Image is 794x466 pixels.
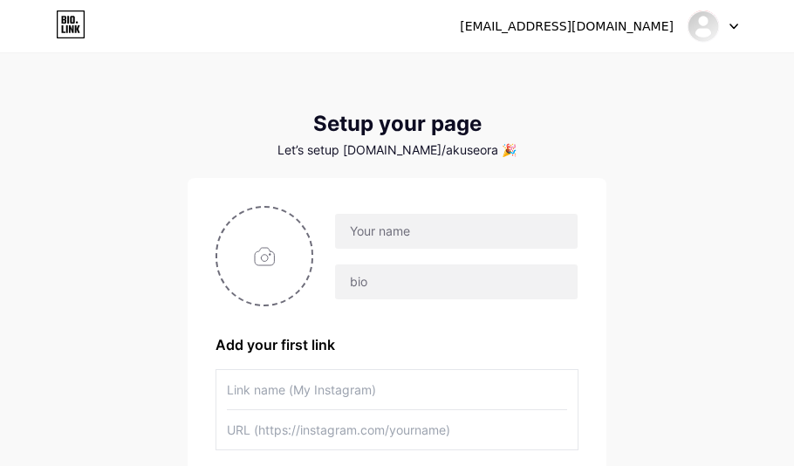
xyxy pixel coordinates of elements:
[188,112,606,136] div: Setup your page
[216,334,578,355] div: Add your first link
[687,10,720,43] img: akuseorang pecundang
[335,214,578,249] input: Your name
[460,17,674,36] div: [EMAIL_ADDRESS][DOMAIN_NAME]
[227,410,567,449] input: URL (https://instagram.com/yourname)
[335,264,578,299] input: bio
[227,370,567,409] input: Link name (My Instagram)
[188,143,606,157] div: Let’s setup [DOMAIN_NAME]/akuseora 🎉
